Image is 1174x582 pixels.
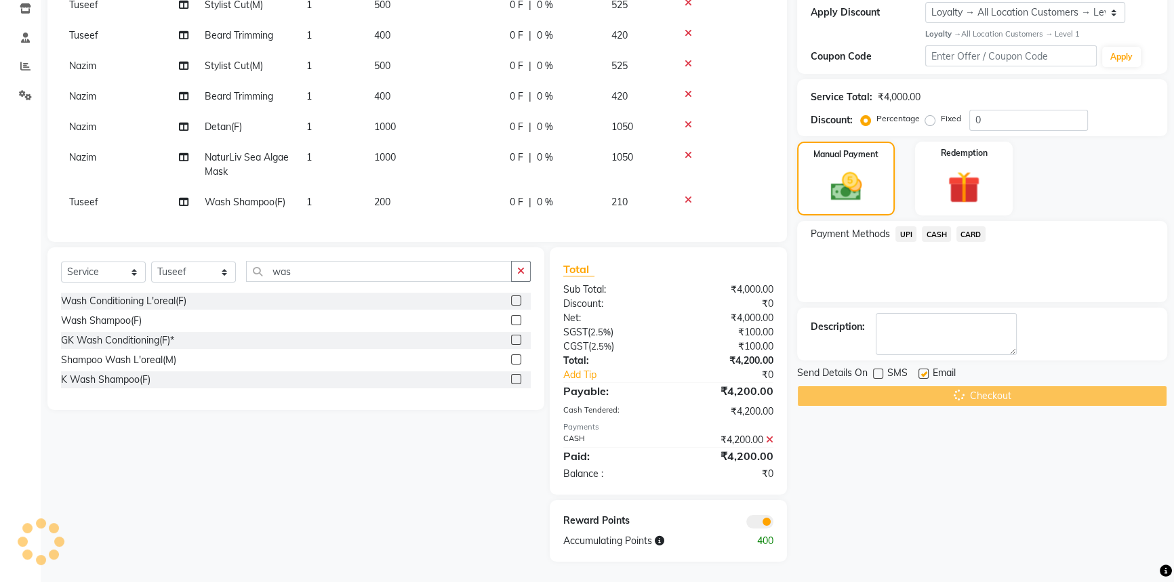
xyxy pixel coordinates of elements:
span: Email [933,366,956,383]
div: ( ) [553,325,668,339]
span: | [529,59,531,73]
strong: Loyalty → [925,29,961,39]
span: 420 [611,90,628,102]
button: Apply [1102,47,1141,67]
div: ₹100.00 [668,339,784,354]
span: 1 [306,60,312,72]
span: CGST [563,340,588,352]
span: 0 % [537,120,553,134]
div: K Wash Shampoo(F) [61,373,150,387]
div: ₹0 [668,297,784,311]
a: Add Tip [553,368,688,382]
label: Percentage [876,112,920,125]
div: ₹0 [668,467,784,481]
label: Fixed [941,112,961,125]
span: Wash Shampoo(F) [205,196,285,208]
div: Sub Total: [553,283,668,297]
span: NaturLiv Sea Algae Mask [205,151,289,178]
div: ₹4,200.00 [668,404,784,419]
div: GK Wash Conditioning(F)* [61,333,174,348]
label: Manual Payment [813,148,878,161]
div: Net: [553,311,668,325]
span: 0 % [537,195,553,209]
span: 2.5% [591,341,611,352]
span: 1000 [374,151,396,163]
span: | [529,195,531,209]
span: 0 F [510,150,523,165]
span: UPI [895,226,916,242]
span: SMS [887,366,908,383]
div: Wash Conditioning L'oreal(F) [61,294,186,308]
span: Stylist Cut(M) [205,60,263,72]
div: 400 [726,534,784,548]
span: 200 [374,196,390,208]
span: Nazim [69,151,96,163]
span: Nazim [69,60,96,72]
span: 0 F [510,89,523,104]
img: _gift.svg [937,167,990,208]
span: SGST [563,326,588,338]
div: Discount: [553,297,668,311]
span: Beard Trimming [205,29,273,41]
div: Payable: [553,383,668,399]
div: All Location Customers → Level 1 [925,28,1154,40]
span: 0 % [537,28,553,43]
div: Discount: [811,113,853,127]
label: Redemption [941,147,988,159]
span: 0 F [510,120,523,134]
div: Accumulating Points [553,534,727,548]
span: | [529,150,531,165]
input: Search or Scan [246,261,512,282]
div: Service Total: [811,90,872,104]
span: Nazim [69,121,96,133]
input: Enter Offer / Coupon Code [925,45,1097,66]
span: 2.5% [590,327,611,337]
span: Beard Trimming [205,90,273,102]
span: 500 [374,60,390,72]
span: 1 [306,196,312,208]
div: Shampoo Wash L'oreal(M) [61,353,176,367]
span: 400 [374,90,390,102]
div: Cash Tendered: [553,404,668,419]
span: 1 [306,121,312,133]
span: Tuseef [69,196,98,208]
span: 0 F [510,59,523,73]
span: CASH [922,226,951,242]
span: | [529,89,531,104]
img: _cash.svg [821,169,872,205]
span: 400 [374,29,390,41]
span: 1050 [611,151,633,163]
span: | [529,28,531,43]
span: 420 [611,29,628,41]
div: ₹4,200.00 [668,383,784,399]
div: Payments [563,421,774,433]
div: ₹0 [687,368,784,382]
span: 1 [306,29,312,41]
span: 0 % [537,89,553,104]
div: CASH [553,433,668,447]
span: Payment Methods [811,227,890,241]
div: ₹4,000.00 [668,311,784,325]
span: 0 F [510,28,523,43]
div: ( ) [553,339,668,354]
span: 525 [611,60,628,72]
div: Wash Shampoo(F) [61,314,142,328]
span: Total [563,262,594,276]
span: 1050 [611,121,633,133]
span: 1 [306,90,312,102]
div: Total: [553,354,668,368]
div: ₹4,000.00 [878,90,920,104]
span: 1000 [374,121,396,133]
span: CARD [956,226,986,242]
span: Nazim [69,90,96,102]
span: 210 [611,196,628,208]
span: Tuseef [69,29,98,41]
div: ₹4,200.00 [668,354,784,368]
div: Coupon Code [811,49,925,64]
span: 0 % [537,150,553,165]
div: Reward Points [553,514,668,528]
div: Paid: [553,448,668,464]
div: Apply Discount [811,5,925,20]
div: Description: [811,320,865,334]
div: ₹4,200.00 [668,448,784,464]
